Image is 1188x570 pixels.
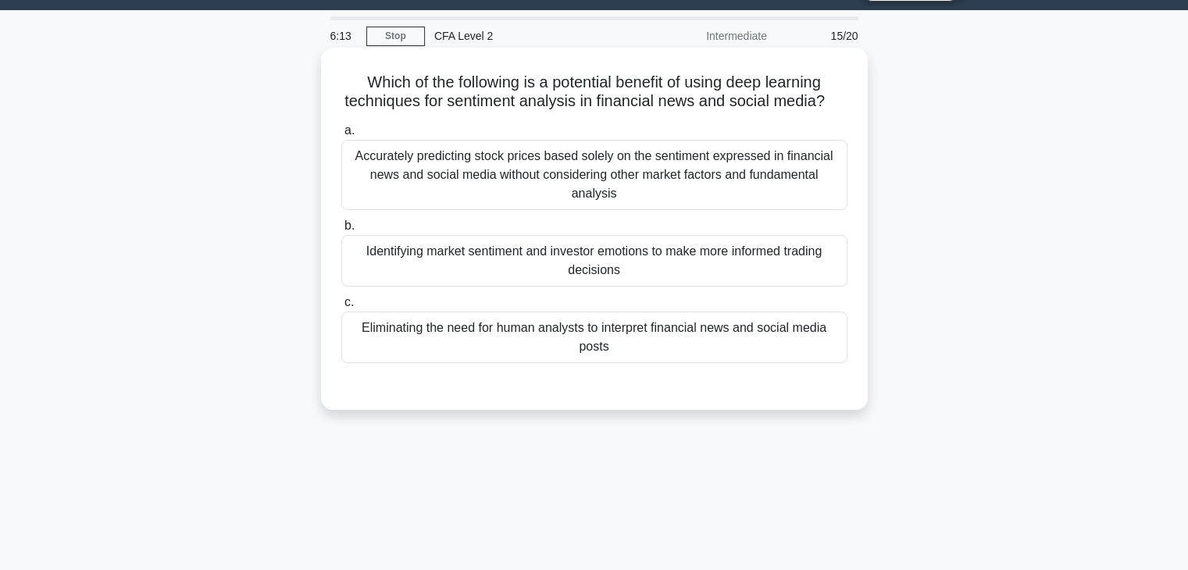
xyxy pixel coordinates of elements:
h5: Which of the following is a potential benefit of using deep learning techniques for sentiment ana... [340,73,849,112]
div: 15/20 [776,20,868,52]
a: Stop [366,27,425,46]
span: a. [344,123,355,137]
div: Intermediate [640,20,776,52]
div: Accurately predicting stock prices based solely on the sentiment expressed in financial news and ... [341,140,847,210]
div: Eliminating the need for human analysts to interpret financial news and social media posts [341,312,847,363]
div: 6:13 [321,20,366,52]
span: c. [344,295,354,308]
div: CFA Level 2 [425,20,640,52]
div: Identifying market sentiment and investor emotions to make more informed trading decisions [341,235,847,287]
span: b. [344,219,355,232]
